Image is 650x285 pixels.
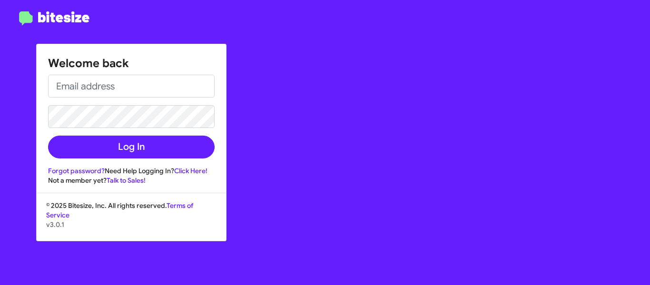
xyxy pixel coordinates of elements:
h1: Welcome back [48,56,215,71]
a: Forgot password? [48,167,105,175]
a: Talk to Sales! [107,176,146,185]
div: Not a member yet? [48,176,215,185]
a: Click Here! [174,167,207,175]
p: v3.0.1 [46,220,217,229]
input: Email address [48,75,215,98]
div: © 2025 Bitesize, Inc. All rights reserved. [37,201,226,241]
div: Need Help Logging In? [48,166,215,176]
button: Log In [48,136,215,158]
